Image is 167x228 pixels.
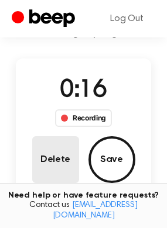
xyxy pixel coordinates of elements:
div: Recording [55,109,112,127]
button: Save Audio Record [88,136,135,183]
a: Beep [12,8,78,30]
span: Contact us [7,201,160,221]
a: [EMAIL_ADDRESS][DOMAIN_NAME] [53,201,138,220]
span: 0:16 [60,78,107,103]
a: Log Out [98,5,155,33]
button: Delete Audio Record [32,136,79,183]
